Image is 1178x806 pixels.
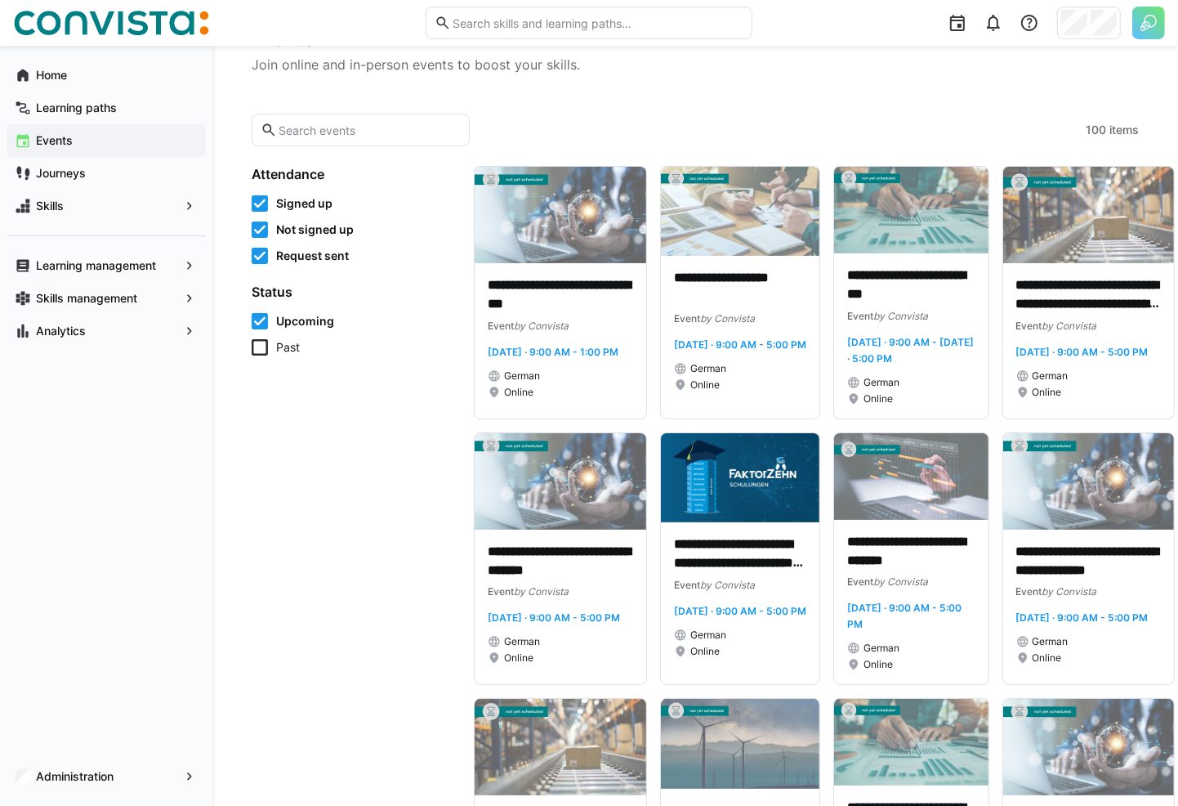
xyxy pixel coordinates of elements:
img: image [661,433,819,522]
span: German [1033,635,1069,648]
p: Join online and in-person events to boost your skills. [252,55,1139,74]
span: Online [690,378,720,392]
span: [DATE] · 9:00 AM - 5:00 PM [1016,611,1149,624]
span: [DATE] · 9:00 AM - 5:00 PM [674,338,806,351]
span: Event [847,310,873,322]
span: Online [690,645,720,658]
span: Past [276,339,300,356]
span: Online [1033,386,1062,399]
span: [DATE] · 9:00 AM - [DATE] · 5:00 PM [847,336,974,365]
img: image [1003,167,1175,263]
span: Online [863,392,893,405]
span: German [863,376,899,389]
span: [DATE] · 9:00 AM - 5:00 PM [1016,346,1149,358]
span: Online [504,386,533,399]
span: Event [847,575,873,588]
img: image [475,699,646,795]
span: Not signed up [276,222,354,238]
span: by Convista [873,575,928,588]
span: Online [504,652,533,665]
img: image [1003,699,1175,795]
span: by Convista [700,312,755,325]
span: Upcoming [276,313,334,329]
img: image [834,433,988,520]
span: by Convista [1042,320,1097,332]
img: image [661,699,819,788]
span: Event [1016,585,1042,598]
span: German [504,369,540,383]
span: German [863,642,899,655]
span: by Convista [1042,585,1097,598]
span: by Convista [873,310,928,322]
span: by Convista [700,579,755,591]
span: by Convista [514,320,569,332]
span: [DATE] · 9:00 AM - 5:00 PM [488,611,620,624]
span: Signed up [276,195,332,212]
span: Event [674,579,700,591]
span: 100 [1086,122,1106,138]
span: Online [1033,652,1062,665]
input: Search events [277,123,461,137]
span: German [504,635,540,648]
span: Request sent [276,248,349,264]
span: German [690,362,726,375]
img: image [1003,433,1175,530]
img: image [475,167,646,263]
img: image [661,167,819,256]
img: image [475,433,646,530]
span: German [690,629,726,642]
span: Event [488,320,514,332]
span: German [1033,369,1069,383]
input: Search skills and learning paths… [451,16,743,30]
span: by Convista [514,585,569,598]
span: [DATE] · 9:00 AM - 5:00 PM [847,602,962,630]
span: [DATE] · 9:00 AM - 1:00 PM [488,346,618,358]
span: items [1109,122,1139,138]
img: image [834,167,988,253]
span: Online [863,658,893,671]
h4: Attendance [252,166,454,182]
span: Event [674,312,700,325]
span: Event [1016,320,1042,332]
span: Event [488,585,514,598]
img: image [834,699,988,786]
span: [DATE] · 9:00 AM - 5:00 PM [674,605,806,617]
h4: Status [252,284,454,300]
